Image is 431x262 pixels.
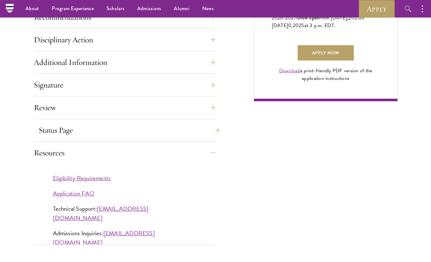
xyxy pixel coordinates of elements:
button: Review [34,100,216,115]
span: at 3 p.m. EDT. [304,22,336,29]
button: Signature [34,77,216,93]
span: , [291,22,293,29]
p: Admissions Inquiries: [53,229,197,247]
a: Eligibility Requirements [53,173,111,183]
a: [EMAIL_ADDRESS][DOMAIN_NAME] [53,204,149,223]
a: Download [279,67,300,74]
a: Application FAQ [53,189,95,198]
span: 5 [301,22,304,29]
span: is [296,14,300,22]
span: 5 [357,14,360,22]
span: 202 [293,22,301,29]
span: from [DATE], [319,14,348,22]
span: now open [299,14,319,21]
button: Status Page [39,123,220,138]
span: -202 [283,14,294,22]
span: 7 [294,14,296,22]
button: Resources [34,145,216,160]
span: 6 [280,14,283,22]
p: Technical Support: [53,204,197,223]
a: Apply Now [298,45,354,60]
span: 0 [288,22,291,29]
button: Disciplinary Action [34,32,216,47]
span: 202 [348,14,357,22]
div: a print-friendly PDF version of the application instructions [272,67,380,82]
a: [EMAIL_ADDRESS][DOMAIN_NAME] [53,229,155,247]
span: to [DATE] [272,14,364,29]
button: Additional Information [34,55,216,70]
